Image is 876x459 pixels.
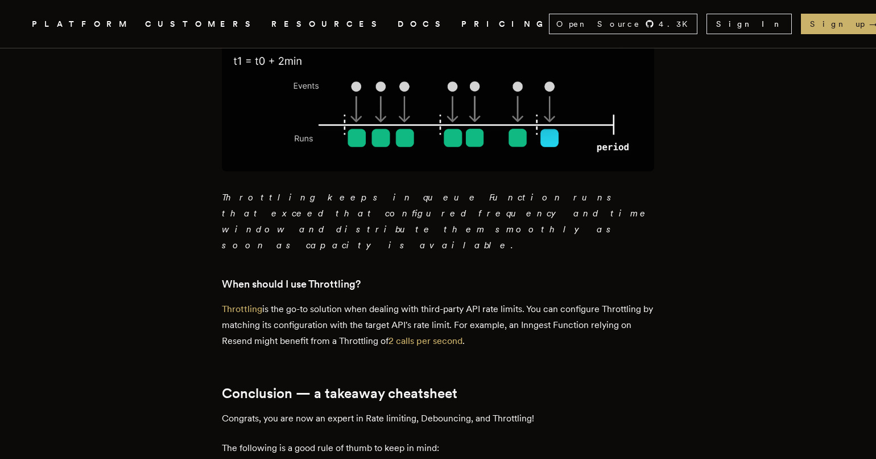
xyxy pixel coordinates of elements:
[271,17,384,31] button: RESOURCES
[222,386,654,401] h2: Conclusion — a takeaway cheatsheet
[706,14,792,34] a: Sign In
[222,276,654,292] h3: When should I use Throttling?
[32,17,131,31] button: PLATFORM
[222,192,651,251] em: Throttling keeps in queue Function runs that exceed that configured frequency and time window and...
[222,440,654,456] p: The following is a good rule of thumb to keep in mind:
[145,17,258,31] a: CUSTOMERS
[556,18,641,30] span: Open Source
[461,17,549,31] a: PRICING
[398,17,448,31] a: DOCS
[222,304,262,314] a: Throttling
[659,18,695,30] span: 4.3 K
[222,301,654,349] p: is the go-to solution when dealing with third-party API rate limits. You can configure Throttling...
[389,335,462,346] a: 2 calls per second
[222,411,654,427] p: Congrats, you are now an expert in Rate limiting, Debouncing, and Throttling!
